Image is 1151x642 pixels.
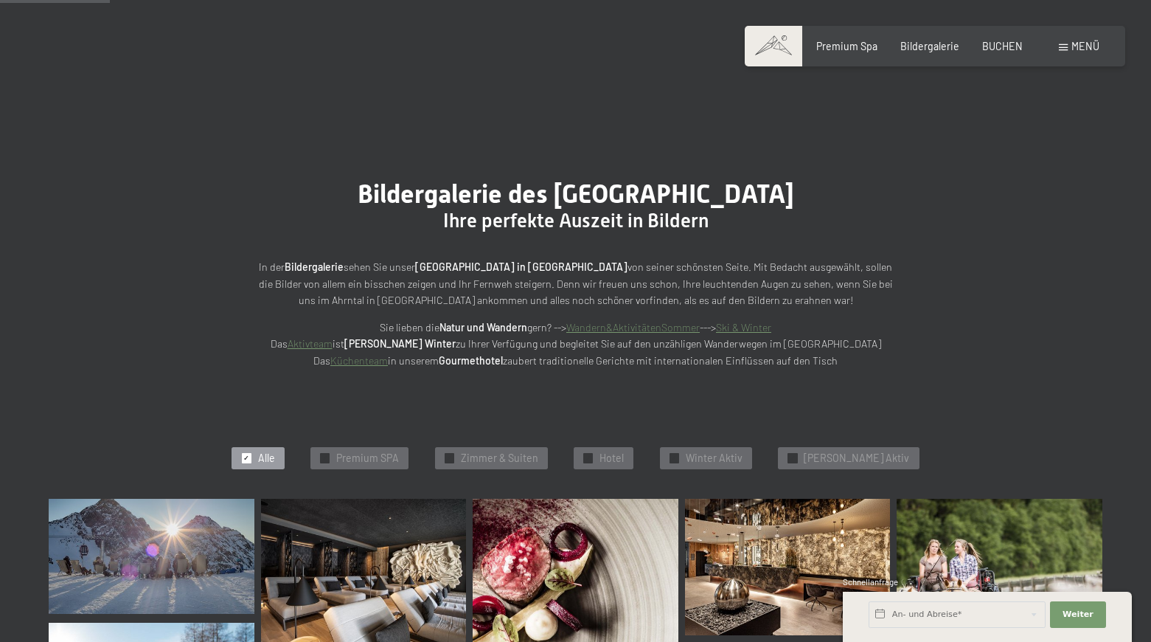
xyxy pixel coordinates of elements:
[1050,601,1106,628] button: Weiter
[1071,40,1099,52] span: Menü
[816,40,877,52] a: Premium Spa
[1063,609,1093,621] span: Weiter
[461,451,538,466] span: Zimmer & Suiten
[439,321,527,334] strong: Natur und Wandern
[585,454,591,463] span: ✓
[443,210,709,232] span: Ihre perfekte Auszeit in Bildern
[566,321,700,334] a: Wandern&AktivitätenSommer
[243,454,249,463] span: ✓
[843,577,898,587] span: Schnellanfrage
[599,451,624,466] span: Hotel
[982,40,1023,52] a: BUCHEN
[358,179,794,209] span: Bildergalerie des [GEOGRAPHIC_DATA]
[716,321,771,334] a: Ski & Winter
[686,451,743,466] span: Winter Aktiv
[790,454,796,463] span: ✓
[251,259,900,309] p: In der sehen Sie unser von seiner schönsten Seite. Mit Bedacht ausgewählt, sollen die Bilder von ...
[900,40,959,52] a: Bildergalerie
[258,451,275,466] span: Alle
[336,451,399,466] span: Premium SPA
[251,320,900,370] p: Sie lieben die gern? --> ---> Das ist zu Ihrer Verfügung und begleitet Sie auf den unzähligen Wan...
[285,260,344,273] strong: Bildergalerie
[671,454,677,463] span: ✓
[439,354,503,367] strong: Gourmethotel
[288,337,333,350] a: Aktivteam
[685,499,891,636] img: Bildergalerie
[415,260,627,273] strong: [GEOGRAPHIC_DATA] in [GEOGRAPHIC_DATA]
[344,337,456,350] strong: [PERSON_NAME] Winter
[322,454,328,463] span: ✓
[446,454,452,463] span: ✓
[49,499,254,615] img: Bildergalerie
[330,354,388,367] a: Küchenteam
[804,451,909,466] span: [PERSON_NAME] Aktiv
